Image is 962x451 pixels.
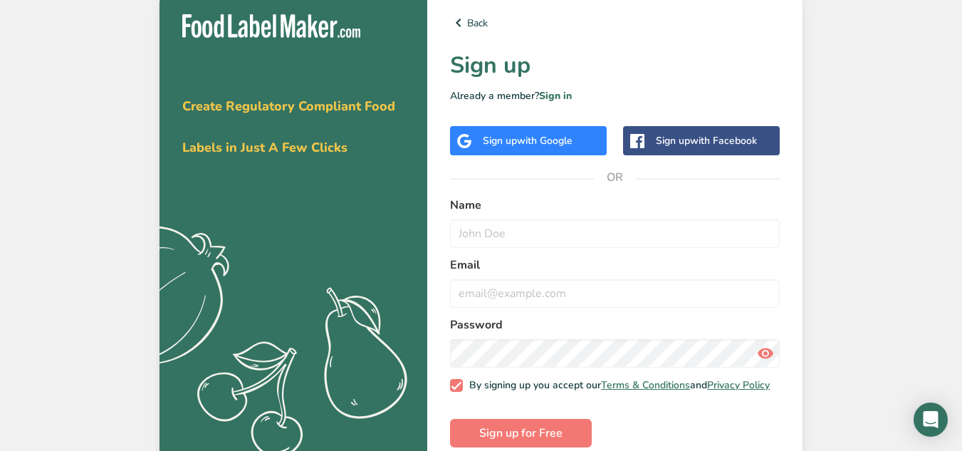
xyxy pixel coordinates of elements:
[450,419,592,447] button: Sign up for Free
[450,48,780,83] h1: Sign up
[182,98,395,156] span: Create Regulatory Compliant Food Labels in Just A Few Clicks
[707,378,770,392] a: Privacy Policy
[450,219,780,248] input: John Doe
[601,378,690,392] a: Terms & Conditions
[450,256,780,274] label: Email
[463,379,770,392] span: By signing up you accept our and
[594,156,637,199] span: OR
[517,134,573,147] span: with Google
[450,88,780,103] p: Already a member?
[539,89,572,103] a: Sign in
[450,14,780,31] a: Back
[450,197,780,214] label: Name
[479,425,563,442] span: Sign up for Free
[914,403,948,437] div: Open Intercom Messenger
[690,134,757,147] span: with Facebook
[182,14,360,38] img: Food Label Maker
[656,133,757,148] div: Sign up
[450,316,780,333] label: Password
[450,279,780,308] input: email@example.com
[483,133,573,148] div: Sign up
